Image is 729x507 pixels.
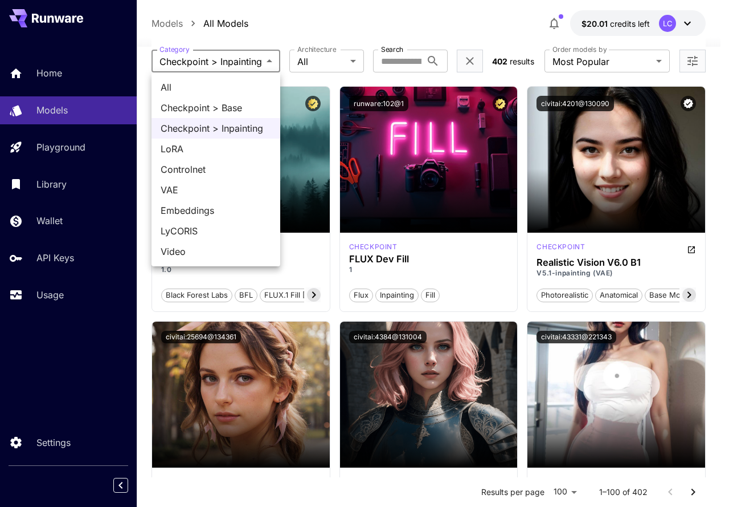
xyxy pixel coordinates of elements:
span: LyCORIS [161,224,271,238]
span: Checkpoint > Base [161,101,271,115]
span: VAE [161,183,271,197]
span: Video [161,245,271,258]
span: Controlnet [161,163,271,176]
span: Embeddings [161,204,271,217]
span: Checkpoint > Inpainting [161,121,271,135]
span: All [161,80,271,94]
span: LoRA [161,142,271,156]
